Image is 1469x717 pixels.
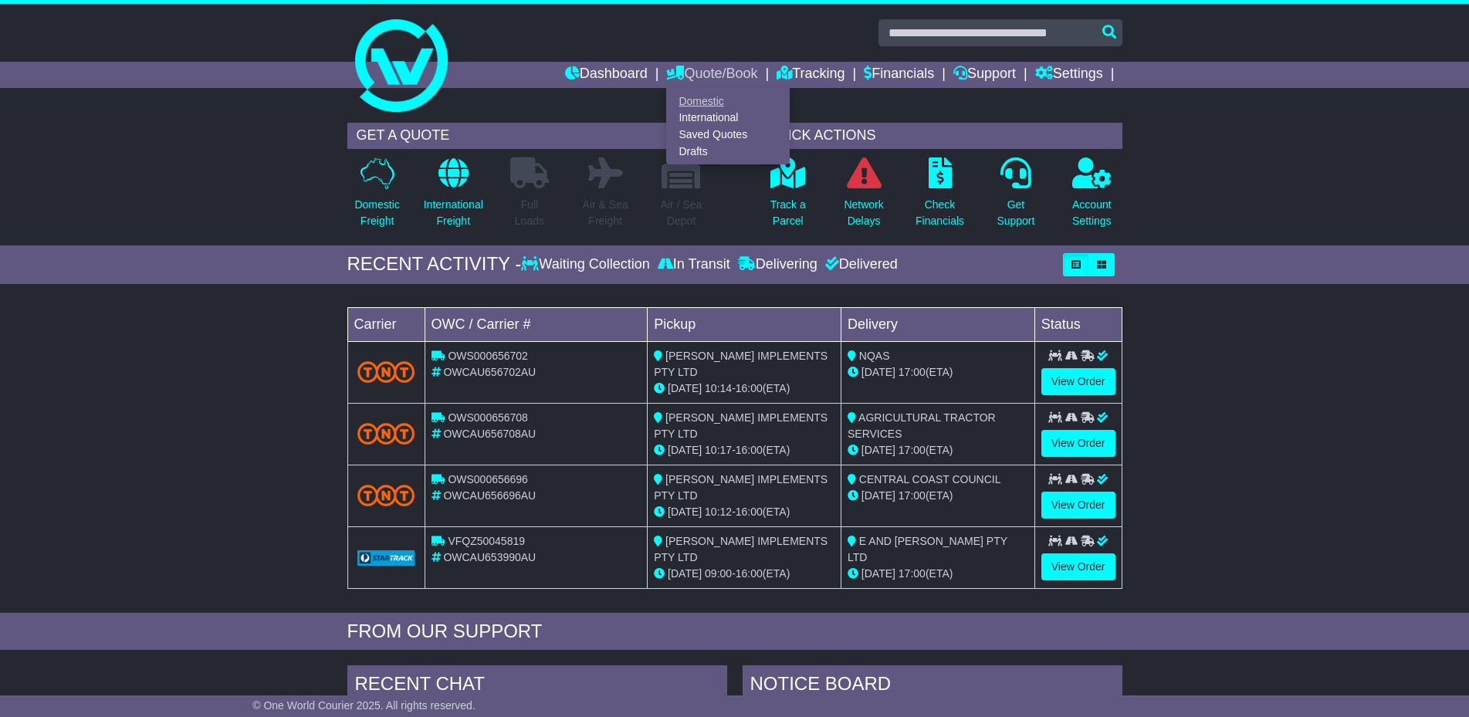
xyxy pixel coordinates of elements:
[354,157,400,238] a: DomesticFreight
[654,473,828,502] span: [PERSON_NAME] IMPLEMENTS PTY LTD
[654,566,834,582] div: - (ETA)
[654,442,834,458] div: - (ETA)
[859,350,890,362] span: NQAS
[770,157,807,238] a: Track aParcel
[443,489,536,502] span: OWCAU656696AU
[252,699,476,712] span: © One World Courier 2025. All rights reserved.
[848,364,1028,380] div: (ETA)
[861,567,895,580] span: [DATE]
[654,256,734,273] div: In Transit
[899,366,926,378] span: 17:00
[997,197,1034,229] p: Get Support
[347,665,727,707] div: RECENT CHAT
[654,535,828,563] span: [PERSON_NAME] IMPLEMENTS PTY LTD
[859,473,1001,485] span: CENTRAL COAST COUNCIL
[354,197,399,229] p: Domestic Freight
[347,307,425,341] td: Carrier
[668,567,702,580] span: [DATE]
[899,444,926,456] span: 17:00
[705,567,732,580] span: 09:00
[734,256,821,273] div: Delivering
[736,382,763,394] span: 16:00
[565,62,648,88] a: Dashboard
[705,506,732,518] span: 10:12
[821,256,898,273] div: Delivered
[425,307,648,341] td: OWC / Carrier #
[668,382,702,394] span: [DATE]
[443,428,536,440] span: OWCAU656708AU
[915,157,965,238] a: CheckFinancials
[667,143,789,160] a: Drafts
[736,444,763,456] span: 16:00
[736,506,763,518] span: 16:00
[1072,197,1112,229] p: Account Settings
[521,256,653,273] div: Waiting Collection
[654,411,828,440] span: [PERSON_NAME] IMPLEMENTS PTY LTD
[736,567,763,580] span: 16:00
[843,157,884,238] a: NetworkDelays
[424,197,483,229] p: International Freight
[654,350,828,378] span: [PERSON_NAME] IMPLEMENTS PTY LTD
[1041,368,1115,395] a: View Order
[357,485,415,506] img: TNT_Domestic.png
[668,506,702,518] span: [DATE]
[668,444,702,456] span: [DATE]
[1035,62,1103,88] a: Settings
[841,307,1034,341] td: Delivery
[899,489,926,502] span: 17:00
[916,197,964,229] p: Check Financials
[844,197,883,229] p: Network Delays
[448,473,528,485] span: OWS000656696
[861,444,895,456] span: [DATE]
[654,380,834,397] div: - (ETA)
[864,62,934,88] a: Financials
[667,127,789,144] a: Saved Quotes
[448,411,528,424] span: OWS000656708
[743,665,1122,707] div: NOTICE BOARD
[648,307,841,341] td: Pickup
[357,423,415,444] img: TNT_Domestic.png
[861,489,895,502] span: [DATE]
[347,123,712,149] div: GET A QUOTE
[861,366,895,378] span: [DATE]
[953,62,1016,88] a: Support
[583,197,628,229] p: Air & Sea Freight
[899,567,926,580] span: 17:00
[510,197,549,229] p: Full Loads
[1034,307,1122,341] td: Status
[848,535,1007,563] span: E AND [PERSON_NAME] PTY LTD
[347,253,522,276] div: RECENT ACTIVITY -
[448,535,525,547] span: VFQZ50045819
[443,551,536,563] span: OWCAU653990AU
[705,444,732,456] span: 10:17
[1041,430,1115,457] a: View Order
[770,197,806,229] p: Track a Parcel
[654,504,834,520] div: - (ETA)
[667,93,789,110] a: Domestic
[758,123,1122,149] div: QUICK ACTIONS
[666,62,757,88] a: Quote/Book
[448,350,528,362] span: OWS000656702
[423,157,484,238] a: InternationalFreight
[1071,157,1112,238] a: AccountSettings
[848,488,1028,504] div: (ETA)
[848,411,996,440] span: AGRICULTURAL TRACTOR SERVICES
[666,88,790,164] div: Quote/Book
[996,157,1035,238] a: GetSupport
[1041,553,1115,580] a: View Order
[705,382,732,394] span: 10:14
[357,361,415,382] img: TNT_Domestic.png
[357,550,415,566] img: GetCarrierServiceLogo
[347,621,1122,643] div: FROM OUR SUPPORT
[667,110,789,127] a: International
[661,197,702,229] p: Air / Sea Depot
[848,566,1028,582] div: (ETA)
[848,442,1028,458] div: (ETA)
[1041,492,1115,519] a: View Order
[777,62,845,88] a: Tracking
[443,366,536,378] span: OWCAU656702AU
